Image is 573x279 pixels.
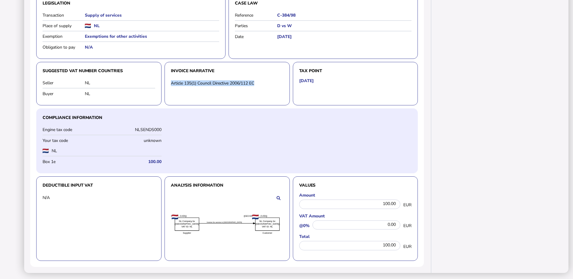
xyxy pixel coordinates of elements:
[43,91,85,97] label: Buyer
[43,68,155,74] h3: Suggested VAT number countries
[312,220,401,230] div: 0.00
[299,234,412,239] label: Total
[85,24,91,28] img: nl.png
[43,44,85,50] label: Obligation to pay
[104,127,162,133] div: NLSENDS000
[255,223,280,225] text: ([GEOGRAPHIC_DATA])
[403,202,411,208] span: EUR
[259,220,275,223] text: NL Company bv
[299,192,412,198] label: Amount
[181,225,192,228] text: VAT ID: NL
[299,241,401,250] div: 100.00
[299,68,412,74] h3: Tax point
[85,34,219,39] h5: Exemptions for other activities
[207,221,242,223] textpath: Invoice for service in [GEOGRAPHIC_DATA]
[235,12,277,18] label: Reference
[277,23,411,29] h5: D vs W
[94,23,100,29] h5: NL
[43,34,85,39] label: Exemption
[43,0,219,6] h3: Legislation
[85,80,155,86] div: NL
[43,195,85,200] div: N/A
[85,91,155,97] div: NL
[52,148,115,154] label: NL
[43,138,101,143] label: Your tax code
[235,23,277,29] label: Parties
[85,44,219,50] h5: N/A
[43,80,85,86] label: Seller
[299,223,309,229] label: @0%
[43,115,411,120] h3: Compliance information
[43,183,155,188] h3: Deductible input VAT
[299,78,314,84] h5: [DATE]
[277,34,411,40] h5: [DATE]
[104,138,162,143] div: unknown
[174,223,200,225] text: ([GEOGRAPHIC_DATA])
[43,149,49,153] img: nl.png
[43,23,85,29] label: Place of supply
[403,223,411,229] span: EUR
[299,183,412,188] h3: Values
[299,213,412,219] label: VAT Amount
[403,244,411,249] span: EUR
[163,214,187,218] text: ([GEOGRAPHIC_DATA])
[183,232,191,234] text: Supplier
[171,183,283,188] h3: Analysis information
[262,225,273,228] text: VAT ID: NL
[277,12,411,18] h5: C-384/98
[299,200,401,209] div: 100.00
[85,12,219,18] h5: Supply of services
[43,159,101,165] label: Box 1e
[171,68,283,74] h3: Invoice narrative
[262,232,272,234] text: Customer
[243,214,267,218] text: ([GEOGRAPHIC_DATA])
[104,159,162,165] h5: 100.00
[235,0,411,6] h3: Case law
[179,220,195,223] text: NL Company bv
[171,80,283,86] div: Article 135(1) Council Directive 2006/112 EC
[235,34,277,40] label: Date
[43,12,85,18] label: Transaction
[43,127,101,133] label: Engine tax code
